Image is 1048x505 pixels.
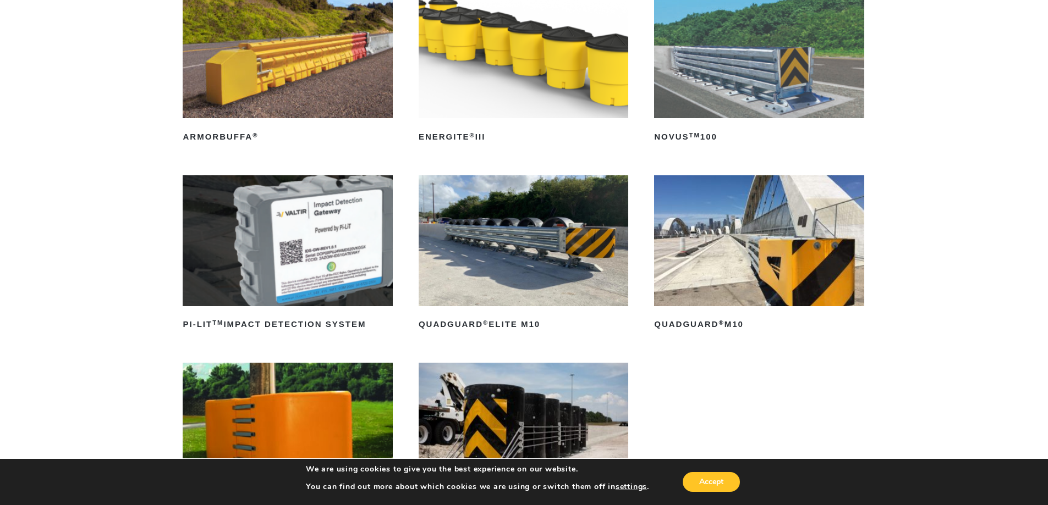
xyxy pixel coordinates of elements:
a: QuadGuard®Elite M10 [419,175,628,334]
sup: TM [212,319,223,326]
h2: QuadGuard M10 [654,316,864,334]
a: QuadGuard®M10 [654,175,864,334]
p: We are using cookies to give you the best experience on our website. [306,464,649,474]
h2: ENERGITE III [419,128,628,146]
sup: ® [470,132,475,138]
a: PI-LITTMImpact Detection System [183,175,392,334]
h2: PI-LIT Impact Detection System [183,316,392,334]
p: You can find out more about which cookies we are using or switch them off in . [306,482,649,492]
sup: TM [689,132,700,138]
sup: ® [253,132,258,138]
h2: NOVUS 100 [654,128,864,146]
h2: ArmorBuffa [183,128,392,146]
button: settings [616,482,647,492]
sup: ® [483,319,489,326]
sup: ® [718,319,724,326]
button: Accept [683,472,740,492]
h2: QuadGuard Elite M10 [419,316,628,334]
